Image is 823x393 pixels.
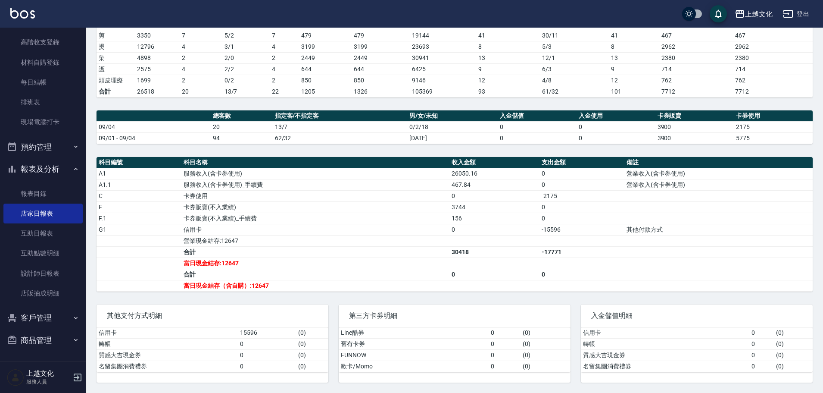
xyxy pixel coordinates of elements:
div: 上越文化 [745,9,773,19]
td: 2962 [733,41,813,52]
span: 入金儲值明細 [591,311,802,320]
th: 入金使用 [577,110,655,122]
td: 合計 [97,86,135,97]
td: 1326 [352,86,410,97]
td: 信用卡 [581,327,749,339]
td: 2 [270,52,299,63]
a: 互助點數明細 [3,243,83,263]
td: 9 [476,63,540,75]
td: A1 [97,168,181,179]
td: 舊有卡券 [339,338,489,349]
th: 總客數 [211,110,273,122]
table: a dense table [581,327,813,372]
td: 20 [180,86,222,97]
td: 0 [749,327,774,339]
span: 第三方卡券明細 [349,311,560,320]
td: 剪 [97,30,135,41]
td: 0 [449,269,539,280]
td: 0 [539,201,624,213]
td: 467 [733,30,813,41]
td: 19144 [410,30,476,41]
a: 每日結帳 [3,72,83,92]
td: 營業收入(含卡券使用) [624,168,813,179]
td: 燙 [97,41,135,52]
td: 30941 [410,52,476,63]
td: ( 0 ) [296,327,328,339]
td: ( 0 ) [774,327,813,339]
th: 卡券使用 [734,110,813,122]
td: 2 / 0 [222,52,270,63]
td: 644 [352,63,410,75]
td: 2 [180,75,222,86]
td: 101 [609,86,659,97]
td: -15596 [539,224,624,235]
td: 3900 [655,121,734,132]
td: 0 [238,349,296,361]
td: 41 [609,30,659,41]
td: 5775 [734,132,813,144]
td: C [97,190,181,201]
td: ( 0 ) [774,338,813,349]
td: 479 [352,30,410,41]
th: 卡券販賣 [655,110,734,122]
td: ( 0 ) [521,327,570,339]
td: 2380 [733,52,813,63]
td: 23693 [410,41,476,52]
a: 高階收支登錄 [3,32,83,52]
td: 卡券使用 [181,190,449,201]
td: 467.84 [449,179,539,190]
a: 店家日報表 [3,204,83,223]
td: 轉帳 [581,338,749,349]
button: 客戶管理 [3,307,83,329]
table: a dense table [97,157,813,292]
th: 科目編號 [97,157,181,168]
a: 設計師日報表 [3,264,83,283]
a: 互助日報表 [3,223,83,243]
td: 營業現金結存:12647 [181,235,449,246]
td: 營業收入(含卡券使用) [624,179,813,190]
td: 30418 [449,246,539,258]
td: 105369 [410,86,476,97]
td: 09/04 [97,121,211,132]
td: 轉帳 [97,338,238,349]
td: 0 [449,224,539,235]
td: 服務收入(含卡券使用) [181,168,449,179]
td: 3744 [449,201,539,213]
button: 上越文化 [731,5,776,23]
td: 5 / 3 [540,41,609,52]
td: 3 / 1 [222,41,270,52]
td: 5 / 2 [222,30,270,41]
td: 3900 [655,132,734,144]
span: 其他支付方式明細 [107,311,318,320]
td: 6425 [410,63,476,75]
td: 4 [180,41,222,52]
td: 0 [498,121,577,132]
th: 備註 [624,157,813,168]
td: 15596 [238,327,296,339]
td: 歐卡/Momo [339,361,489,372]
td: 3199 [299,41,352,52]
td: 當日現金結存:12647 [181,258,449,269]
td: 156 [449,213,539,224]
td: 3350 [135,30,180,41]
td: 0 [749,338,774,349]
table: a dense table [97,8,813,97]
td: 名留集團消費禮券 [581,361,749,372]
td: ( 0 ) [774,349,813,361]
td: G1 [97,224,181,235]
td: ( 0 ) [521,361,570,372]
td: 0 [489,327,521,339]
td: 4 [270,41,299,52]
td: 卡券販賣(不入業績)_手續費 [181,213,449,224]
td: 信用卡 [97,327,238,339]
td: 12796 [135,41,180,52]
td: 26518 [135,86,180,97]
td: 2 [270,75,299,86]
th: 男/女/未知 [407,110,498,122]
td: 4 [270,63,299,75]
td: 1205 [299,86,352,97]
td: 0 [489,338,521,349]
th: 收入金額 [449,157,539,168]
td: 0 [749,349,774,361]
td: 7712 [659,86,733,97]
